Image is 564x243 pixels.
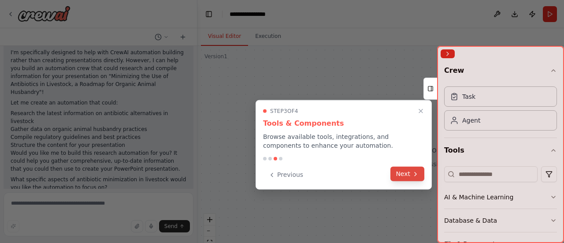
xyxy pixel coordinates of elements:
[263,118,424,129] h3: Tools & Components
[263,168,308,182] button: Previous
[416,106,426,116] button: Close walkthrough
[263,132,424,150] p: Browse available tools, integrations, and components to enhance your automation.
[270,108,298,115] span: Step 3 of 4
[390,167,424,181] button: Next
[203,8,215,20] button: Hide left sidebar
